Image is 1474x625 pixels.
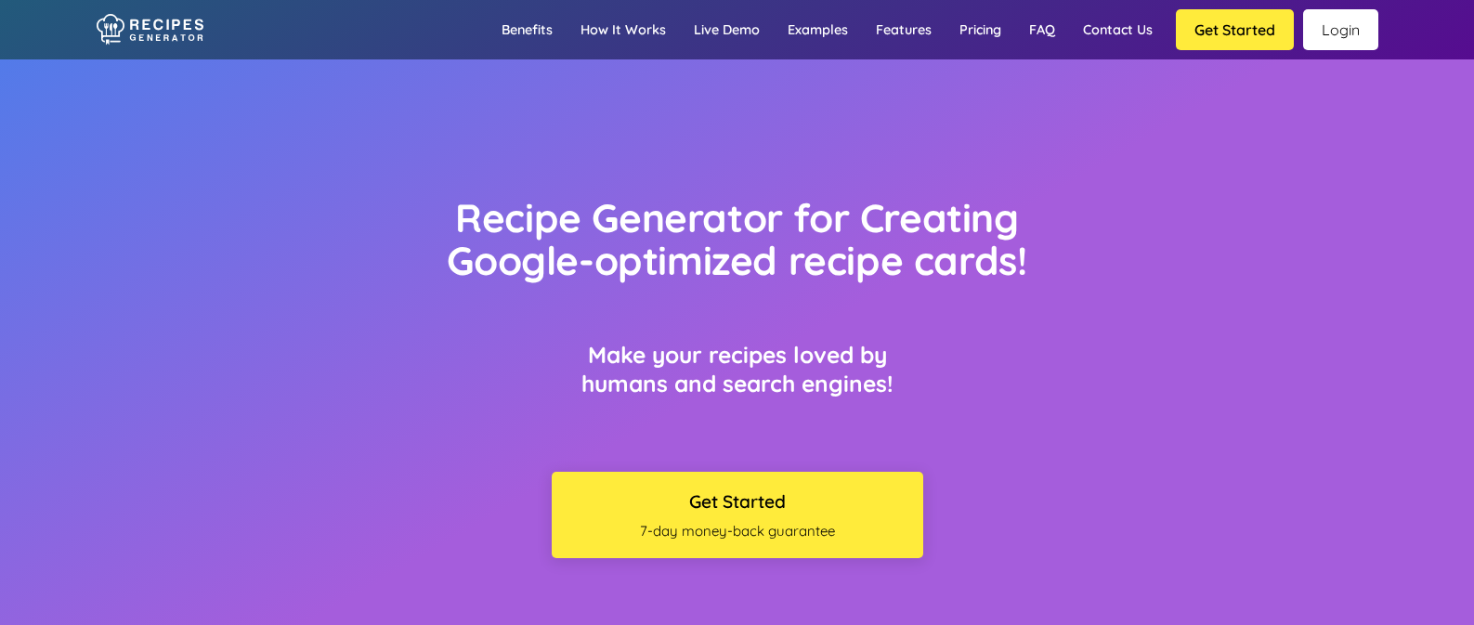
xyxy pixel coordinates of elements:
[1176,9,1294,50] button: Get Started
[561,522,914,540] span: 7-day money-back guarantee
[862,3,946,57] a: Features
[680,3,774,57] a: Live demo
[488,3,567,57] a: Benefits
[946,3,1015,57] a: Pricing
[552,340,923,397] h3: Make your recipes loved by humans and search engines!
[774,3,862,57] a: Examples
[552,472,923,558] button: Get Started7-day money-back guarantee
[1069,3,1167,57] a: Contact us
[567,3,680,57] a: How it works
[1015,3,1069,57] a: FAQ
[408,197,1066,283] h1: Recipe Generator for Creating Google-optimized recipe cards!
[1303,9,1378,50] a: Login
